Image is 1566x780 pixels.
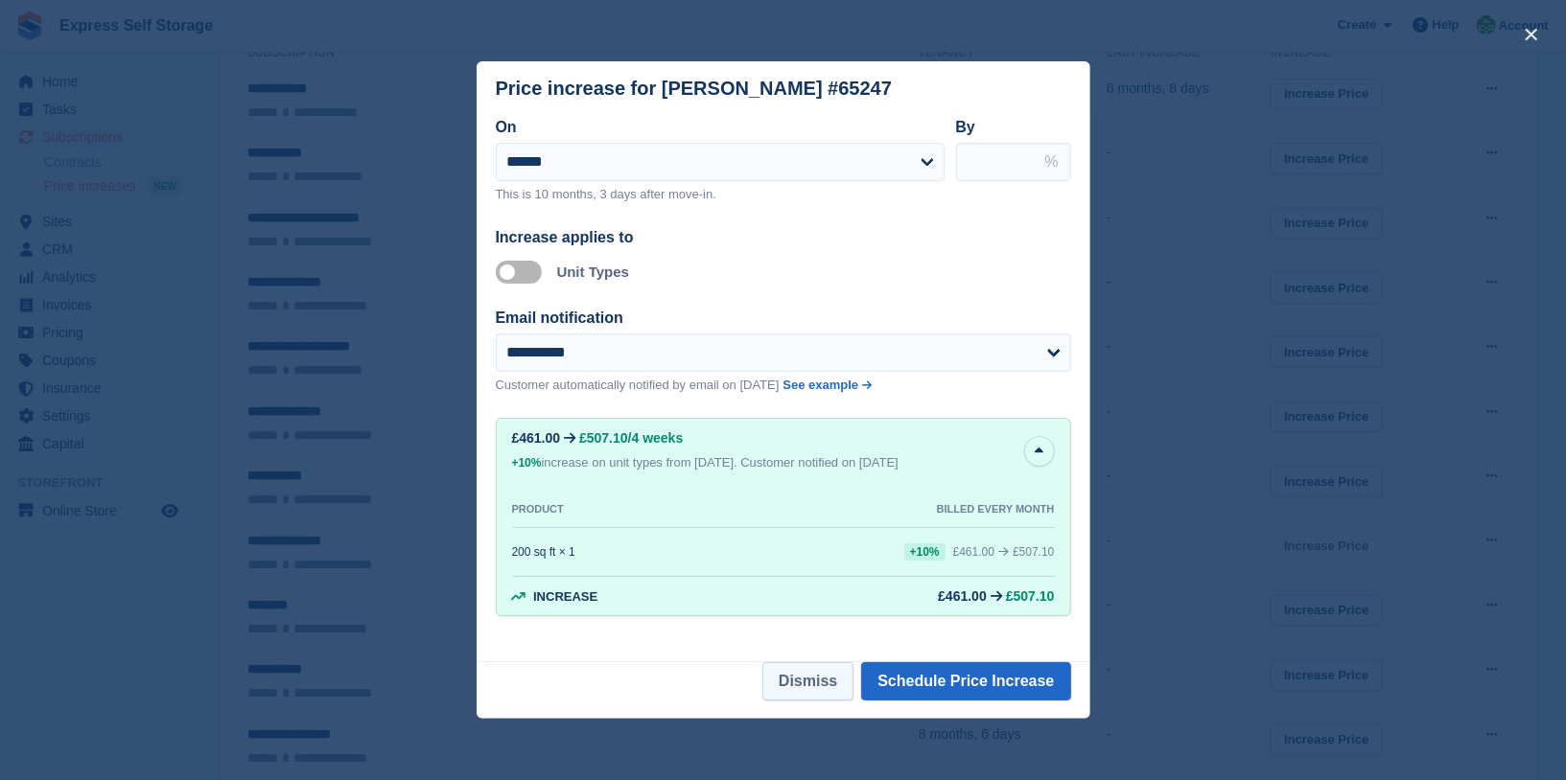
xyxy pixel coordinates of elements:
[496,271,549,274] label: Apply to unit types
[512,545,575,559] div: 200 sq ft × 1
[783,376,873,395] a: See example
[496,119,517,135] label: On
[496,376,780,395] p: Customer automatically notified by email on [DATE]
[1006,588,1055,604] span: £507.10
[512,455,737,470] span: increase on unit types from [DATE].
[938,588,987,604] div: £461.00
[953,545,994,559] div: £461.00
[628,430,684,446] span: /4 weeks
[1013,545,1054,559] span: £507.10
[861,662,1070,700] button: Schedule Price Increase
[533,589,597,604] span: Increase
[512,430,561,446] div: £461.00
[512,453,542,472] div: +10%
[956,119,975,135] label: By
[937,503,1055,516] div: BILLED EVERY MONTH
[496,185,945,204] p: This is 10 months, 3 days after move-in.
[904,543,946,561] div: +10%
[496,226,1071,249] div: Increase applies to
[1516,19,1547,50] button: close
[557,264,630,280] label: Unit Types
[496,78,893,100] div: Price increase for [PERSON_NAME] #65247
[512,503,564,516] div: PRODUCT
[496,310,623,326] label: Email notification
[579,430,628,446] span: £507.10
[783,378,859,392] span: See example
[740,455,899,470] span: Customer notified on [DATE]
[762,662,853,700] button: Dismiss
